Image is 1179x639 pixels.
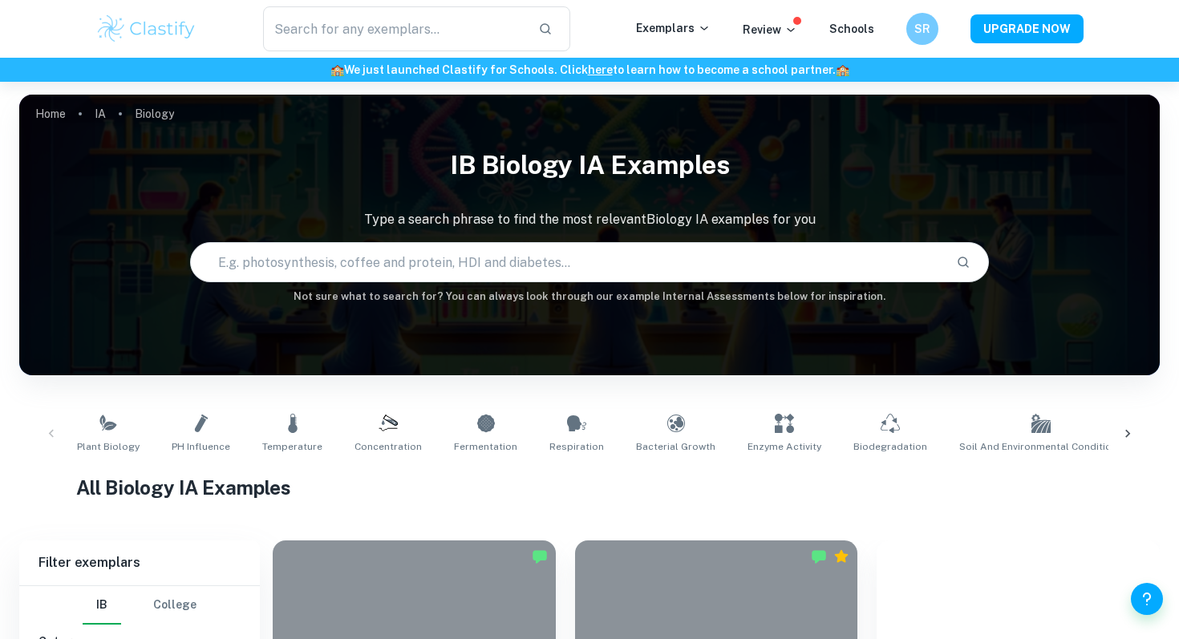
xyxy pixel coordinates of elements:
[853,439,927,454] span: Biodegradation
[19,210,1160,229] p: Type a search phrase to find the most relevant Biology IA examples for you
[83,586,196,625] div: Filter type choice
[914,20,932,38] h6: SR
[83,586,121,625] button: IB
[95,103,106,125] a: IA
[330,63,344,76] span: 🏫
[19,540,260,585] h6: Filter exemplars
[950,249,977,276] button: Search
[532,548,548,564] img: Marked
[95,13,197,45] img: Clastify logo
[833,548,849,564] div: Premium
[829,22,874,35] a: Schools
[959,439,1123,454] span: Soil and Environmental Conditions
[191,240,942,285] input: E.g. photosynthesis, coffee and protein, HDI and diabetes...
[77,439,140,454] span: Plant Biology
[906,13,938,45] button: SR
[76,473,1103,502] h1: All Biology IA Examples
[588,63,613,76] a: here
[35,103,66,125] a: Home
[263,6,525,51] input: Search for any exemplars...
[636,19,711,37] p: Exemplars
[19,289,1160,305] h6: Not sure what to search for? You can always look through our example Internal Assessments below f...
[19,140,1160,191] h1: IB Biology IA examples
[153,586,196,625] button: College
[355,439,422,454] span: Concentration
[743,21,797,38] p: Review
[636,439,715,454] span: Bacterial Growth
[454,439,517,454] span: Fermentation
[549,439,604,454] span: Respiration
[748,439,821,454] span: Enzyme Activity
[135,105,174,123] p: Biology
[811,548,827,564] img: Marked
[262,439,322,454] span: Temperature
[172,439,230,454] span: pH Influence
[1131,583,1163,615] button: Help and Feedback
[3,61,1176,79] h6: We just launched Clastify for Schools. Click to learn how to become a school partner.
[836,63,849,76] span: 🏫
[970,14,1084,43] button: UPGRADE NOW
